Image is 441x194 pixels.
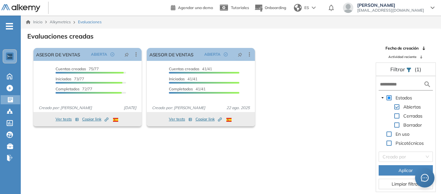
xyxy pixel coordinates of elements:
span: Creado por: [PERSON_NAME] [149,105,208,111]
a: Inicio [26,19,43,25]
img: arrow [312,6,316,9]
span: 72/77 [56,86,92,91]
span: Creado por: [PERSON_NAME] [36,105,94,111]
h3: Evaluaciones creadas [27,32,94,40]
span: Psicotécnicos [396,140,424,146]
button: Onboarding [254,1,286,15]
span: Psicotécnicos [394,139,425,147]
button: Limpiar filtros [379,179,433,189]
img: world [294,4,302,12]
a: Agendar una demo [171,3,213,11]
span: En uso [394,130,411,138]
span: 41/41 [169,86,206,91]
span: Abiertas [402,103,422,111]
span: 73/77 [56,76,84,81]
span: Borrador [402,121,423,129]
span: Estados [396,95,412,101]
button: Copiar link [195,115,222,123]
span: pushpin [124,52,129,57]
span: Copiar link [195,116,222,122]
img: ESP [226,118,232,122]
span: Limpiar filtros [392,180,420,188]
a: ASESOR DE VENTAS [149,48,194,61]
a: ASESOR DE VENTAS [36,48,80,61]
span: Fecha de creación [385,45,419,51]
span: Completados [169,86,193,91]
span: Cuentas creadas [169,66,199,71]
span: 75/77 [56,66,99,71]
span: [DATE] [121,105,139,111]
img: https://assets.alkemy.org/workspaces/1802/d452bae4-97f6-47ab-b3bf-1c40240bc960.jpg [7,54,12,59]
span: En uso [396,131,409,137]
span: Cuentas creadas [56,66,86,71]
i: - [6,26,13,27]
span: [PERSON_NAME] [357,3,424,8]
button: Aplicar [379,165,433,176]
span: caret-down [381,96,384,99]
span: ABIERTA [204,51,220,57]
span: Onboarding [265,5,286,10]
span: 22 ago. 2025 [224,105,252,111]
span: ABIERTA [91,51,107,57]
span: Iniciadas [56,76,71,81]
span: 41/41 [169,76,197,81]
span: (1) [415,65,421,73]
span: Actividad reciente [388,54,416,59]
button: pushpin [233,49,247,60]
span: pushpin [238,52,242,57]
button: Ver tests [56,115,79,123]
button: pushpin [120,49,134,60]
span: Aplicar [398,167,413,174]
span: message [421,174,429,182]
span: Iniciadas [169,76,185,81]
span: Copiar link [82,116,108,122]
img: ESP [113,118,118,122]
span: check-circle [224,52,228,56]
span: Estados [394,94,413,102]
span: [EMAIL_ADDRESS][DOMAIN_NAME] [357,8,424,13]
span: Evaluaciones [78,19,102,25]
span: Cerradas [402,112,424,120]
button: Ver tests [169,115,192,123]
span: Filtrar [390,66,406,73]
span: Completados [56,86,80,91]
span: Cerradas [403,113,422,119]
span: ES [304,5,309,11]
img: search icon [423,80,431,88]
span: Abiertas [403,104,421,110]
span: check-circle [110,52,114,56]
span: Borrador [403,122,422,128]
span: Alkymetrics [50,19,71,24]
button: Copiar link [82,115,108,123]
span: Tutoriales [231,5,249,10]
img: Logo [1,4,40,12]
span: 41/41 [169,66,212,71]
span: Agendar una demo [178,5,213,10]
